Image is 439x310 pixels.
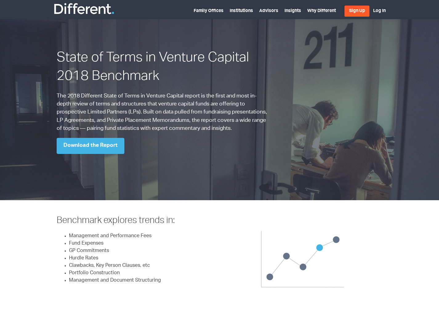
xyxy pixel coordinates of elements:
[69,270,215,277] li: Portfolio Construction
[344,6,369,17] a: Sign Up
[57,49,271,87] h1: State of Terms in Venture Capital 2018 Benchmark
[284,9,301,13] a: Insights
[230,9,253,13] a: Institutions
[69,255,215,262] li: Hurdle Rates
[53,2,115,15] img: Different Funds
[69,240,215,247] li: Fund Expenses
[194,9,224,13] a: Family Offices
[69,262,215,270] li: Clawbacks, Key Person Clauses, etc
[57,92,271,133] p: The 2018 Different State of Terms in Venture Capital report is the first and most in-depth review...
[69,233,215,240] li: Management and Performance Fees
[57,215,215,227] h3: Benchmark explores trends in:
[259,9,278,13] a: Advisors
[57,138,124,154] a: Download the Report
[307,9,336,13] a: Why Different
[257,215,349,305] img: BenchmarkDots - 2
[69,277,215,284] li: Management and Document Structuring
[373,9,386,13] a: Log In
[69,247,215,255] li: GP Commitments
